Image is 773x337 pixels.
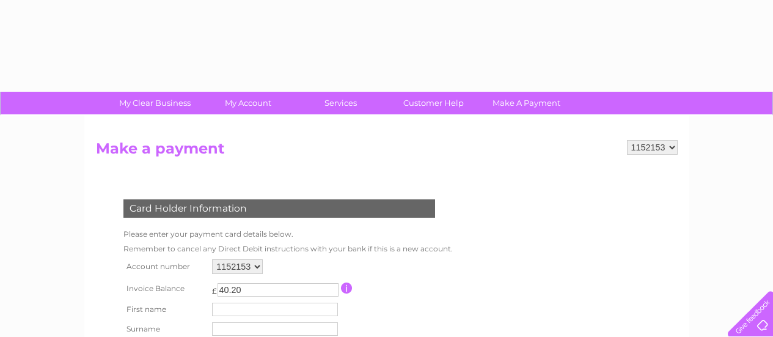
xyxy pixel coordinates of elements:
[96,140,678,163] h2: Make a payment
[104,92,205,114] a: My Clear Business
[341,283,353,294] input: Information
[212,280,217,295] td: £
[197,92,298,114] a: My Account
[120,227,456,242] td: Please enter your payment card details below.
[476,92,577,114] a: Make A Payment
[383,92,484,114] a: Customer Help
[120,277,210,300] th: Invoice Balance
[120,242,456,256] td: Remember to cancel any Direct Debit instructions with your bank if this is a new account.
[123,199,435,218] div: Card Holder Information
[120,300,210,319] th: First name
[120,256,210,277] th: Account number
[290,92,391,114] a: Services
